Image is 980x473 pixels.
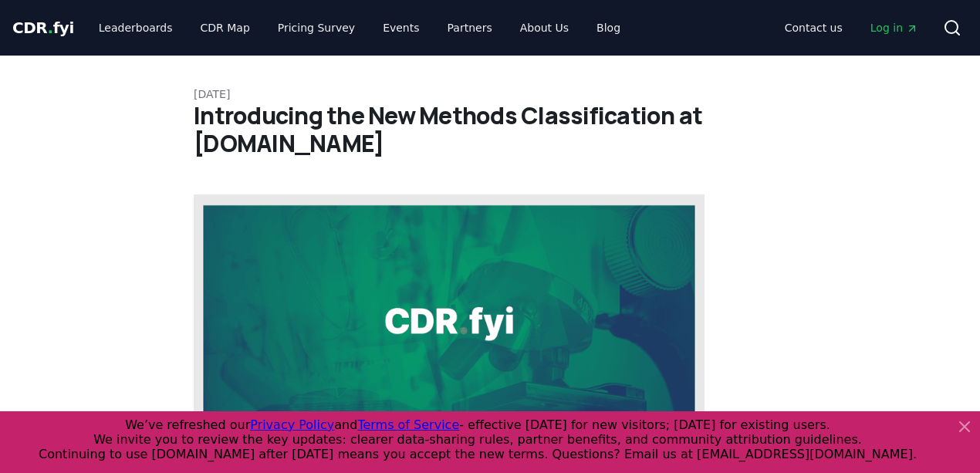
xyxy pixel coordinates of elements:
[370,14,431,42] a: Events
[870,20,918,35] span: Log in
[435,14,505,42] a: Partners
[772,14,931,42] nav: Main
[194,86,786,102] p: [DATE]
[188,14,262,42] a: CDR Map
[265,14,367,42] a: Pricing Survey
[48,19,53,37] span: .
[584,14,633,42] a: Blog
[508,14,581,42] a: About Us
[12,19,74,37] span: CDR fyi
[86,14,633,42] nav: Main
[194,102,786,157] h1: Introducing the New Methods Classification at [DOMAIN_NAME]
[772,14,855,42] a: Contact us
[12,17,74,39] a: CDR.fyi
[858,14,931,42] a: Log in
[86,14,185,42] a: Leaderboards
